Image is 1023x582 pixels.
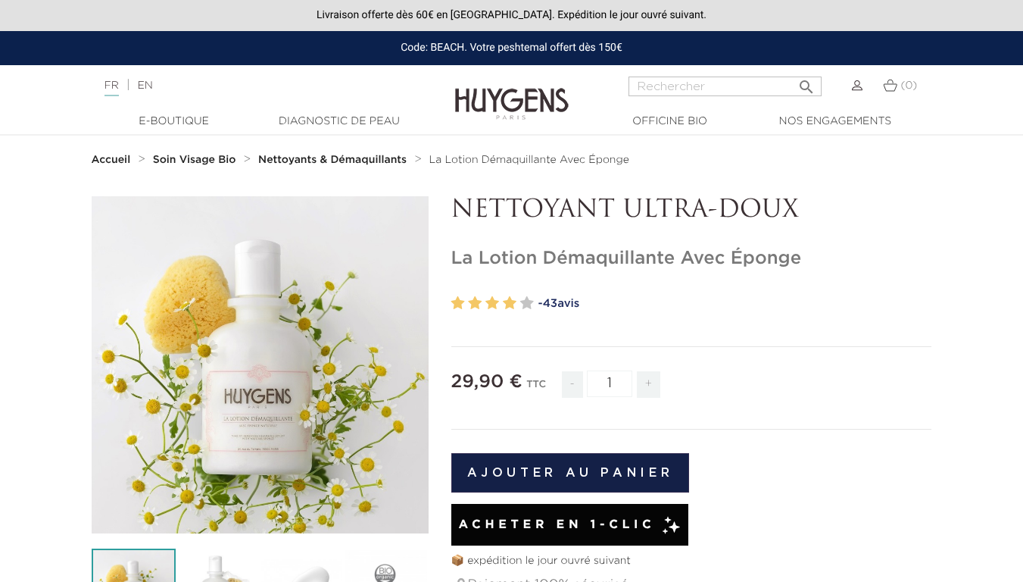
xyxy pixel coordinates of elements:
label: 1 [451,293,465,314]
span: La Lotion Démaquillante Avec Éponge [429,155,629,165]
span: + [637,371,661,398]
strong: Accueil [92,155,131,165]
a: FR [104,80,119,96]
a: Soin Visage Bio [153,154,240,166]
span: - [562,371,583,398]
h1: La Lotion Démaquillante Avec Éponge [451,248,932,270]
input: Rechercher [628,77,822,96]
img: Huygens [455,64,569,122]
label: 2 [468,293,482,314]
div: TTC [526,368,546,409]
i:  [797,74,816,92]
a: EN [137,80,152,91]
label: 3 [485,293,499,314]
a: La Lotion Démaquillante Avec Éponge [429,154,629,166]
button:  [793,72,820,92]
input: Quantité [587,371,632,397]
a: Nos engagements [759,114,911,130]
div: | [97,77,415,95]
a: Nettoyants & Démaquillants [258,154,410,166]
span: (0) [900,80,917,91]
a: Officine Bio [594,114,746,130]
a: E-Boutique [98,114,250,130]
span: 29,90 € [451,373,522,391]
span: 43 [543,298,558,309]
label: 5 [520,293,534,314]
strong: Nettoyants & Démaquillants [258,155,407,165]
label: 4 [503,293,516,314]
a: -43avis [538,293,932,315]
button: Ajouter au panier [451,453,690,493]
a: Accueil [92,154,134,166]
p: NETTOYANT ULTRA-DOUX [451,196,932,225]
a: Diagnostic de peau [264,114,415,130]
p: 📦 expédition le jour ouvré suivant [451,553,932,569]
strong: Soin Visage Bio [153,155,236,165]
